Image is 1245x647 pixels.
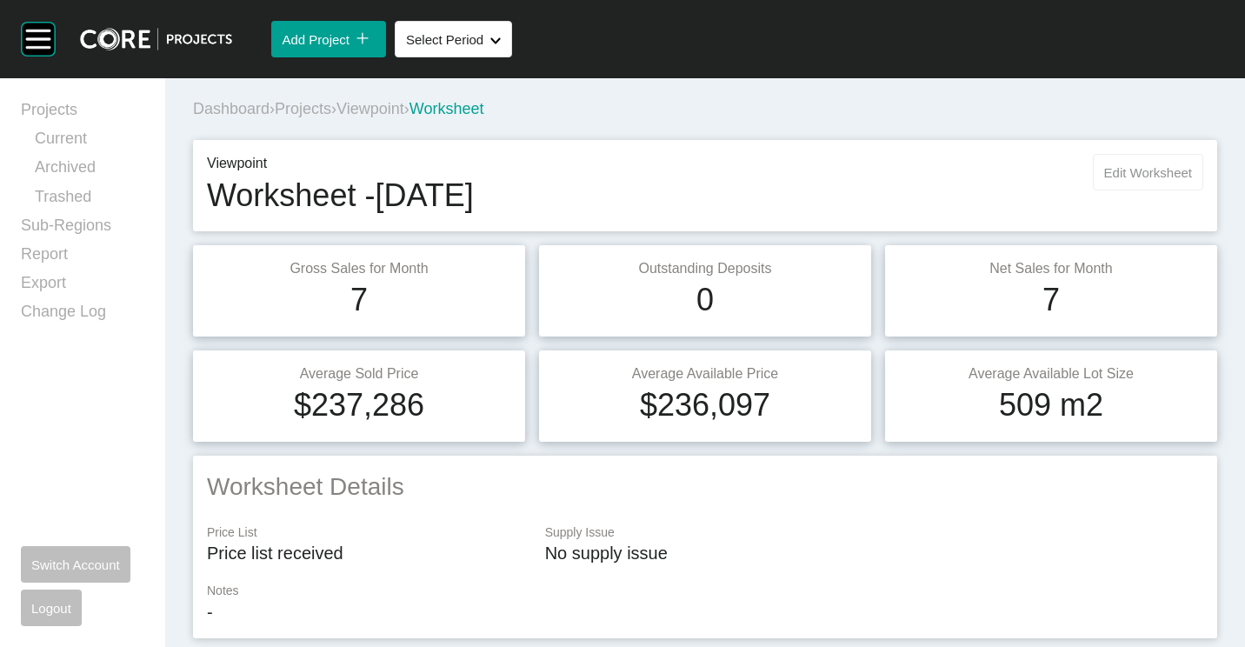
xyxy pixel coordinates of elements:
span: Logout [31,601,71,616]
a: Viewpoint [336,100,404,117]
a: Archived [35,157,144,185]
a: Dashboard [193,100,270,117]
h1: 0 [696,278,714,322]
a: Projects [275,100,331,117]
button: Select Period [395,21,512,57]
h1: $236,097 [640,384,770,427]
a: Trashed [35,186,144,215]
button: Edit Worksheet [1093,154,1203,190]
p: Net Sales for Month [899,259,1203,278]
span: › [331,100,336,117]
span: Edit Worksheet [1104,165,1192,180]
p: Notes [207,583,1203,600]
h1: 509 m2 [999,384,1103,427]
button: Logout [21,590,82,626]
img: core-logo-dark.3138cae2.png [80,28,232,50]
p: Average Available Price [553,364,857,384]
p: No supply issue [545,541,1203,565]
a: Current [35,128,144,157]
a: Export [21,272,144,301]
h1: 7 [350,278,368,322]
a: Projects [21,99,144,128]
p: Average Available Lot Size [899,364,1203,384]
a: Report [21,243,144,272]
p: Supply Issue [545,524,1203,542]
span: › [270,100,275,117]
span: Worksheet [409,100,484,117]
span: › [404,100,409,117]
button: Add Project [271,21,386,57]
h1: Worksheet - [DATE] [207,174,474,217]
h2: Worksheet Details [207,470,1203,504]
button: Switch Account [21,546,130,583]
span: Select Period [406,32,483,47]
p: Viewpoint [207,154,474,173]
h1: 7 [1042,278,1060,322]
span: Add Project [282,32,350,47]
a: Change Log [21,301,144,330]
p: Price list received [207,541,528,565]
a: Sub-Regions [21,215,144,243]
p: Price List [207,524,528,542]
p: Outstanding Deposits [553,259,857,278]
p: Gross Sales for Month [207,259,511,278]
span: Switch Account [31,557,120,572]
h1: $237,286 [294,384,424,427]
p: - [207,600,1203,624]
p: Average Sold Price [207,364,511,384]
